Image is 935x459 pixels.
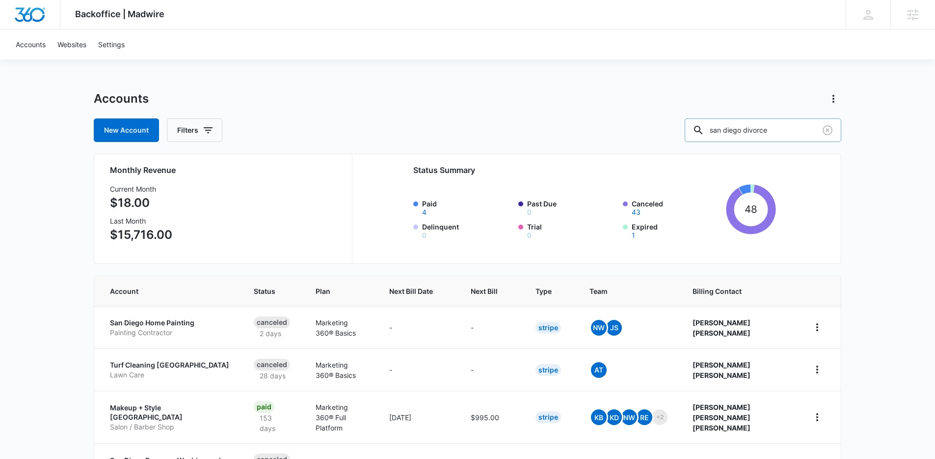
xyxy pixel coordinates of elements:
[693,361,750,379] strong: [PERSON_NAME] [PERSON_NAME]
[591,320,607,336] span: NW
[652,409,668,425] span: +2
[606,409,622,425] span: kD
[535,411,561,423] div: Stripe
[110,194,172,212] p: $18.00
[254,401,274,413] div: Paid
[377,391,459,443] td: [DATE]
[632,232,635,239] button: Expired
[377,306,459,348] td: -
[459,391,524,443] td: $995.00
[389,286,433,296] span: Next Bill Date
[826,91,841,107] button: Actions
[606,320,622,336] span: JS
[167,118,222,142] button: Filters
[316,286,366,296] span: Plan
[809,362,825,377] button: home
[110,216,172,226] h3: Last Month
[745,203,757,215] tspan: 48
[110,318,230,328] p: San Diego Home Painting
[254,413,292,433] p: 153 days
[820,122,835,138] button: Clear
[110,360,230,370] p: Turf Cleaning [GEOGRAPHIC_DATA]
[632,209,641,216] button: Canceled
[254,286,278,296] span: Status
[413,164,776,176] h2: Status Summary
[809,319,825,335] button: home
[693,286,786,296] span: Billing Contact
[621,409,637,425] span: NW
[589,286,655,296] span: Team
[110,226,172,244] p: $15,716.00
[591,362,607,378] span: At
[422,199,512,216] label: Paid
[110,318,230,337] a: San Diego Home PaintingPainting Contractor
[693,318,750,337] strong: [PERSON_NAME] [PERSON_NAME]
[10,29,52,59] a: Accounts
[637,409,652,425] span: RE
[110,403,230,432] a: Makeup + Style [GEOGRAPHIC_DATA]Salon / Barber Shop
[110,370,230,380] p: Lawn Care
[535,364,561,376] div: Stripe
[685,118,841,142] input: Search
[527,199,617,216] label: Past Due
[254,359,290,371] div: Canceled
[632,199,722,216] label: Canceled
[316,402,366,433] p: Marketing 360® Full Platform
[110,286,216,296] span: Account
[316,360,366,380] p: Marketing 360® Basics
[94,118,159,142] a: New Account
[254,316,290,328] div: Canceled
[110,164,340,176] h2: Monthly Revenue
[316,317,366,338] p: Marketing 360® Basics
[632,222,722,239] label: Expired
[75,9,164,19] span: Backoffice | Madwire
[110,403,230,422] p: Makeup + Style [GEOGRAPHIC_DATA]
[377,348,459,391] td: -
[591,409,607,425] span: KB
[422,209,427,216] button: Paid
[110,184,172,194] h3: Current Month
[254,328,287,339] p: 2 days
[535,286,552,296] span: Type
[94,91,149,106] h1: Accounts
[110,328,230,338] p: Painting Contractor
[693,403,750,432] strong: [PERSON_NAME] [PERSON_NAME] [PERSON_NAME]
[535,322,561,334] div: Stripe
[471,286,498,296] span: Next Bill
[110,360,230,379] a: Turf Cleaning [GEOGRAPHIC_DATA]Lawn Care
[422,222,512,239] label: Delinquent
[809,409,825,425] button: home
[459,348,524,391] td: -
[459,306,524,348] td: -
[110,422,230,432] p: Salon / Barber Shop
[52,29,92,59] a: Websites
[92,29,131,59] a: Settings
[527,222,617,239] label: Trial
[254,371,292,381] p: 28 days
